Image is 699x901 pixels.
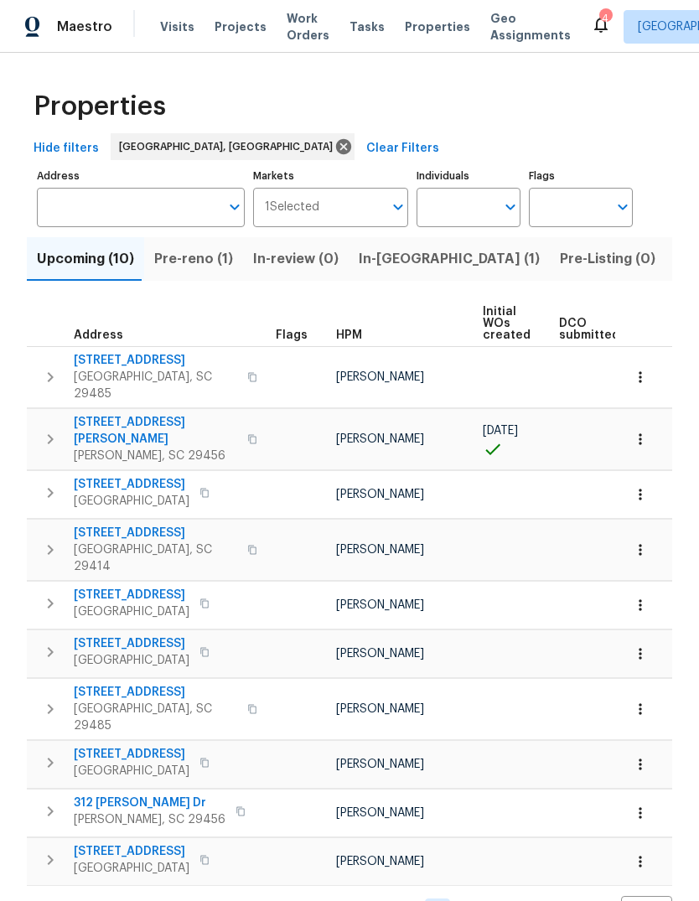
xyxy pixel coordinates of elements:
span: [STREET_ADDRESS] [74,352,237,369]
span: [STREET_ADDRESS] [74,746,189,763]
span: Flags [276,329,308,341]
span: Work Orders [287,10,329,44]
span: [PERSON_NAME] [336,544,424,556]
span: Address [74,329,123,341]
span: [PERSON_NAME], SC 29456 [74,448,237,464]
span: Geo Assignments [490,10,571,44]
span: Pre-reno (1) [154,247,233,271]
span: [PERSON_NAME] [336,433,424,445]
span: DCO submitted [559,318,619,341]
div: 4 [599,10,611,27]
button: Hide filters [27,133,106,164]
span: [GEOGRAPHIC_DATA], SC 29414 [74,541,237,575]
span: [GEOGRAPHIC_DATA] [74,493,189,510]
span: [GEOGRAPHIC_DATA], [GEOGRAPHIC_DATA] [119,138,339,155]
span: Pre-Listing (0) [560,247,655,271]
span: [GEOGRAPHIC_DATA], SC 29485 [74,701,237,734]
button: Open [223,195,246,219]
span: Properties [405,18,470,35]
span: [GEOGRAPHIC_DATA] [74,763,189,779]
span: [PERSON_NAME] [336,759,424,770]
button: Open [386,195,410,219]
span: [STREET_ADDRESS][PERSON_NAME] [74,414,237,448]
span: In-[GEOGRAPHIC_DATA] (1) [359,247,540,271]
span: [PERSON_NAME] [336,807,424,819]
span: [GEOGRAPHIC_DATA] [74,652,189,669]
span: Visits [160,18,194,35]
span: [STREET_ADDRESS] [74,684,237,701]
button: Open [499,195,522,219]
span: [PERSON_NAME] [336,856,424,867]
span: [STREET_ADDRESS] [74,587,189,603]
span: [STREET_ADDRESS] [74,525,237,541]
span: [GEOGRAPHIC_DATA], SC 29485 [74,369,237,402]
span: [STREET_ADDRESS] [74,476,189,493]
label: Flags [529,171,633,181]
span: Maestro [57,18,112,35]
span: Clear Filters [366,138,439,159]
span: Tasks [349,21,385,33]
span: [PERSON_NAME] [336,489,424,500]
span: 312 [PERSON_NAME] Dr [74,795,225,811]
label: Individuals [417,171,520,181]
span: [STREET_ADDRESS] [74,843,189,860]
span: Projects [215,18,267,35]
span: [GEOGRAPHIC_DATA] [74,603,189,620]
span: Hide filters [34,138,99,159]
span: [DATE] [483,425,518,437]
button: Clear Filters [360,133,446,164]
div: [GEOGRAPHIC_DATA], [GEOGRAPHIC_DATA] [111,133,355,160]
span: Properties [34,98,166,115]
span: HPM [336,329,362,341]
span: Upcoming (10) [37,247,134,271]
span: [PERSON_NAME] [336,599,424,611]
label: Markets [253,171,409,181]
span: [STREET_ADDRESS] [74,635,189,652]
span: [PERSON_NAME] [336,371,424,383]
span: 1 Selected [265,200,319,215]
span: [PERSON_NAME] [336,703,424,715]
span: [GEOGRAPHIC_DATA] [74,860,189,877]
button: Open [611,195,634,219]
label: Address [37,171,245,181]
span: [PERSON_NAME] [336,648,424,660]
span: [PERSON_NAME], SC 29456 [74,811,225,828]
span: In-review (0) [253,247,339,271]
span: Initial WOs created [483,306,531,341]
